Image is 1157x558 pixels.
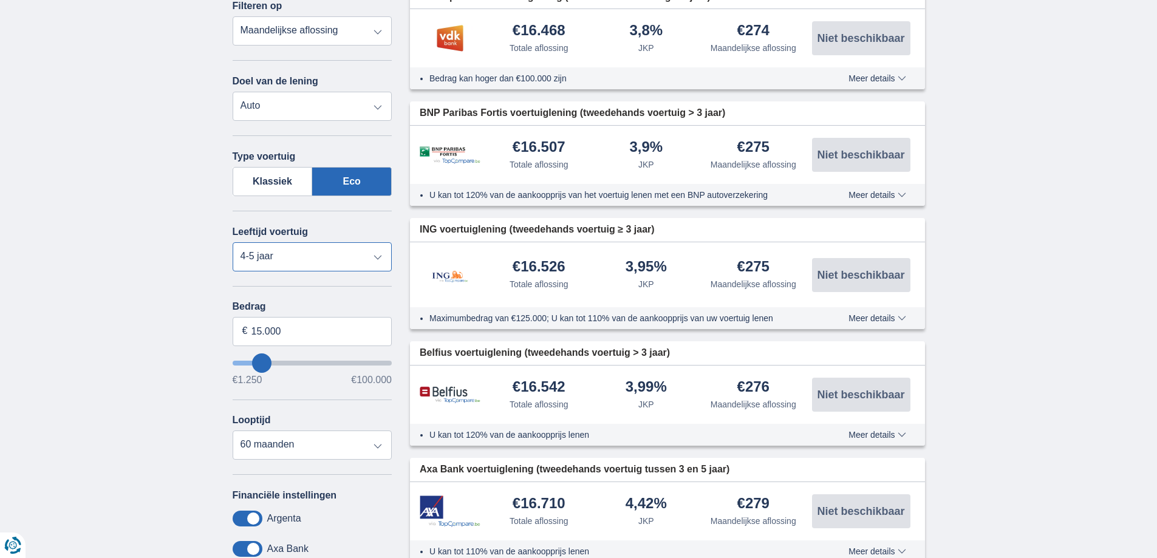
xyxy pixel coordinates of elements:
[510,278,568,290] div: Totale aflossing
[737,496,770,512] div: €279
[351,375,392,385] span: €100.000
[420,223,655,237] span: ING voertuiglening (tweedehands voertuig ≥ 3 jaar)
[513,379,565,396] div: €16.542
[711,278,796,290] div: Maandelijkse aflossing
[513,140,565,156] div: €16.507
[812,378,910,412] button: Niet beschikbaar
[848,430,906,439] span: Meer details
[420,106,725,120] span: BNP Paribas Fortis voertuiglening (tweedehands voertuig > 3 jaar)
[420,23,480,53] img: product.pl.alt VDK bank
[510,398,568,410] div: Totale aflossing
[737,379,770,396] div: €276
[312,167,392,196] label: Eco
[420,463,729,477] span: Axa Bank voertuiglening (tweedehands voertuig tussen 3 en 5 jaar)
[817,270,904,281] span: Niet beschikbaar
[839,313,915,323] button: Meer details
[513,496,565,512] div: €16.710
[233,375,262,385] span: €1.250
[737,23,770,39] div: €274
[420,346,670,360] span: Belfius voertuiglening (tweedehands voertuig > 3 jaar)
[839,430,915,440] button: Meer details
[233,226,308,237] label: Leeftijd voertuig
[817,33,904,44] span: Niet beschikbaar
[242,324,248,338] span: €
[233,415,271,426] label: Looptijd
[848,547,906,556] span: Meer details
[510,158,568,171] div: Totale aflossing
[638,278,654,290] div: JKP
[233,76,318,87] label: Doel van de lening
[711,398,796,410] div: Maandelijkse aflossing
[429,312,804,324] li: Maximumbedrag van €125.000; U kan tot 110% van de aankoopprijs van uw voertuig lenen
[839,190,915,200] button: Meer details
[233,490,337,501] label: Financiële instellingen
[420,146,480,164] img: product.pl.alt BNP Paribas Fortis
[839,546,915,556] button: Meer details
[638,42,654,54] div: JKP
[513,259,565,276] div: €16.526
[812,21,910,55] button: Niet beschikbaar
[737,140,770,156] div: €275
[429,189,804,201] li: U kan tot 120% van de aankoopprijs van het voertuig lenen met een BNP autoverzekering
[626,496,667,512] div: 4,42%
[233,167,313,196] label: Klassiek
[638,158,654,171] div: JKP
[420,386,480,404] img: product.pl.alt Belfius
[812,138,910,172] button: Niet beschikbaar
[510,42,568,54] div: Totale aflossing
[711,158,796,171] div: Maandelijkse aflossing
[848,74,906,83] span: Meer details
[626,259,667,276] div: 3,95%
[848,191,906,199] span: Meer details
[711,515,796,527] div: Maandelijkse aflossing
[420,495,480,528] img: product.pl.alt Axa Bank
[513,23,565,39] div: €16.468
[817,506,904,517] span: Niet beschikbaar
[429,72,804,84] li: Bedrag kan hoger dan €100.000 zijn
[233,301,392,312] label: Bedrag
[233,361,392,366] input: wantToBorrow
[817,149,904,160] span: Niet beschikbaar
[429,429,804,441] li: U kan tot 120% van de aankoopprijs lenen
[711,42,796,54] div: Maandelijkse aflossing
[629,140,663,156] div: 3,9%
[737,259,770,276] div: €275
[839,73,915,83] button: Meer details
[233,1,282,12] label: Filteren op
[429,545,804,557] li: U kan tot 110% van de aankoopprijs lenen
[817,389,904,400] span: Niet beschikbaar
[638,398,654,410] div: JKP
[629,23,663,39] div: 3,8%
[420,254,480,295] img: product.pl.alt ING
[812,258,910,292] button: Niet beschikbaar
[267,543,309,554] label: Axa Bank
[233,151,296,162] label: Type voertuig
[848,314,906,322] span: Meer details
[638,515,654,527] div: JKP
[510,515,568,527] div: Totale aflossing
[626,379,667,396] div: 3,99%
[267,513,301,524] label: Argenta
[812,494,910,528] button: Niet beschikbaar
